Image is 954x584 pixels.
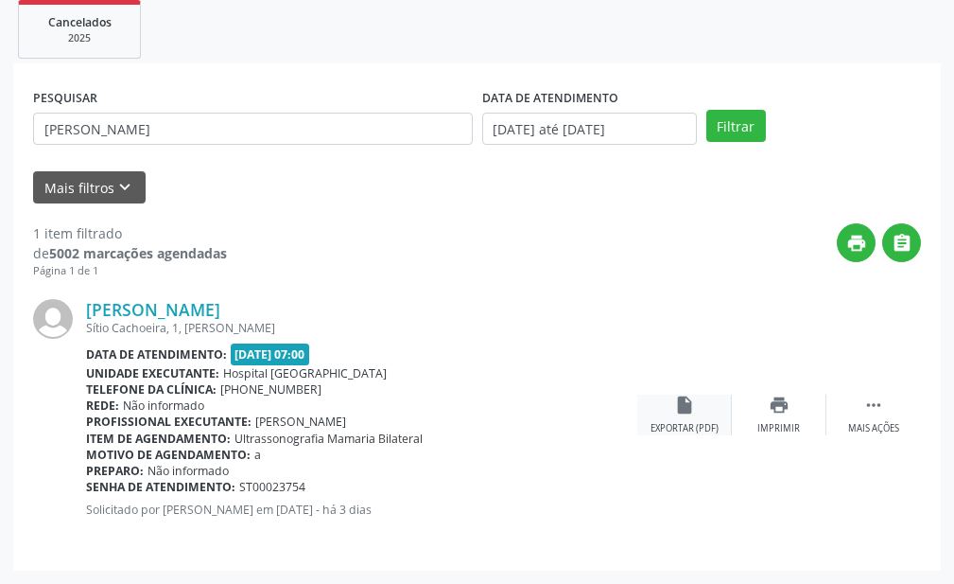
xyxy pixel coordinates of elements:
[848,422,899,435] div: Mais ações
[33,113,473,145] input: Nome, CNS
[33,171,146,204] button: Mais filtroskeyboard_arrow_down
[769,395,789,416] i: print
[86,299,220,320] a: [PERSON_NAME]
[223,365,387,381] span: Hospital [GEOGRAPHIC_DATA]
[863,395,884,416] i: 
[255,414,346,430] span: [PERSON_NAME]
[231,344,310,365] span: [DATE] 07:00
[86,447,251,463] b: Motivo de agendamento:
[33,83,97,113] label: PESQUISAR
[220,381,321,398] span: [PHONE_NUMBER]
[86,320,637,336] div: Sítio Cachoeira, 1, [PERSON_NAME]
[86,431,231,447] b: Item de agendamento:
[48,14,112,30] span: Cancelados
[239,479,305,495] span: ST00023754
[234,431,423,447] span: Ultrassonografia Mamaria Bilateral
[846,233,867,254] i: print
[86,398,119,414] b: Rede:
[86,479,235,495] b: Senha de atendimento:
[482,113,697,145] input: Selecione um intervalo
[147,463,229,479] span: Não informado
[757,422,800,435] div: Imprimir
[86,346,227,363] b: Data de atendimento:
[123,398,204,414] span: Não informado
[49,244,227,262] strong: 5002 marcações agendadas
[33,243,227,263] div: de
[86,502,637,518] p: Solicitado por [PERSON_NAME] em [DATE] - há 3 dias
[33,299,73,339] img: img
[33,223,227,243] div: 1 item filtrado
[892,233,912,254] i: 
[706,110,766,142] button: Filtrar
[674,395,695,416] i: insert_drive_file
[33,263,227,279] div: Página 1 de 1
[837,223,876,262] button: print
[482,83,618,113] label: DATA DE ATENDIMENTO
[32,31,127,45] div: 2025
[86,365,219,381] b: Unidade executante:
[254,447,261,463] span: a
[86,381,217,398] b: Telefone da clínica:
[86,414,252,430] b: Profissional executante:
[882,223,921,262] button: 
[86,463,144,479] b: Preparo:
[114,177,135,198] i: keyboard_arrow_down
[650,422,719,435] div: Exportar (PDF)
